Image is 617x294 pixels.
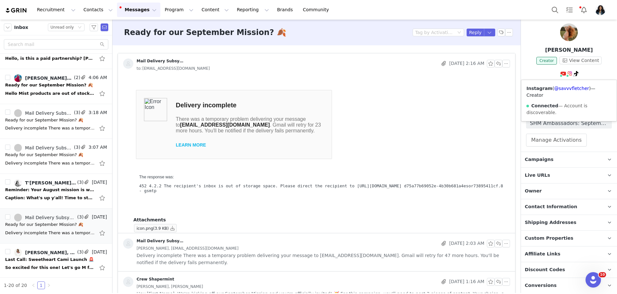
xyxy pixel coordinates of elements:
[14,144,73,152] a: Mail Delivery Subsystem, [PERSON_NAME], Crew Shapermint
[25,76,73,81] div: [PERSON_NAME], Dreamsofrim, Crew Shapermint
[42,24,190,32] h2: Delivery incomplete
[577,3,591,17] button: Notifications
[552,86,591,91] span: ( )
[14,214,76,221] a: Mail Delivery Subsystem, [PERSON_NAME], Crew Shapermint
[11,21,41,49] img: Error Icon
[536,57,557,65] span: Creator
[123,277,133,287] img: placeholder-contacts.jpeg
[73,109,80,116] span: (3)
[118,233,515,271] div: Mail Delivery Subsystem [DATE] 2:03 AM[PERSON_NAME], [EMAIL_ADDRESS][DOMAIN_NAME] Delivery incomp...
[560,23,578,41] img: Savannah Duncan
[5,152,83,158] div: Ready for our September Mission? 🍂
[449,240,484,247] span: [DATE] 2:03 AM
[5,195,95,201] div: Caption: What's up y'all! Time to start thinking about the Fall! It's almost here! In the meantim...
[42,65,73,70] a: LEARN MORE
[198,3,233,17] button: Content
[554,86,589,91] a: @savvvfletcher
[31,283,35,287] i: icon: left
[599,272,606,277] span: 10
[25,250,76,255] div: [PERSON_NAME], Crew Shapermint
[137,277,174,282] div: Crew Shapermint
[161,3,197,17] button: Program
[78,25,82,30] i: icon: down
[5,187,95,193] div: Reminder: Your August mission is waiting!
[449,278,484,286] span: [DATE] 1:16 AM
[525,203,577,210] span: Contact Information
[415,29,453,36] div: Tag by Activation
[5,160,95,166] div: Delivery incomplete There was a temporary problem delivering your message to michaelajmeyer@gmail...
[100,42,104,47] i: icon: search
[525,188,542,195] span: Owner
[30,281,37,289] li: Previous Page
[25,215,76,220] div: Mail Delivery Subsystem, [PERSON_NAME], Crew Shapermint
[525,172,550,179] span: Live URLs
[25,111,73,116] div: Mail Delivery Subsystem, [PERSON_NAME], Crew Shapermint
[80,3,117,17] button: Contacts
[137,245,238,252] span: [PERSON_NAME], [EMAIL_ADDRESS][DOMAIN_NAME]
[5,55,95,62] div: Hello, is this a paid partnership? Yenis Monterrey Influencer, Blogger, Actress, Entertainment Jo...
[559,57,602,64] button: View Content
[525,235,573,242] span: Custom Properties
[118,53,515,77] div: Mail Delivery Subsystem [DATE] 2:16 AMto:[EMAIL_ADDRESS][DOMAIN_NAME]
[14,179,76,187] a: T'[PERSON_NAME], Crew Shapermint
[526,134,587,147] button: Manage Activations
[137,226,153,231] span: icon.png
[38,282,45,289] a: 1
[123,238,133,249] img: placeholder-contacts.jpeg
[525,219,577,226] span: Shipping Addresses
[595,5,605,15] img: 50014deb-50cc-463a-866e-1dfcd7f1078d.jpg
[25,145,73,150] div: Mail Delivery Subsystem, [PERSON_NAME], Crew Shapermint
[525,156,553,163] span: Campaigns
[449,60,484,67] span: [DATE] 2:16 AM
[137,238,185,244] div: Mail Delivery Subsystem
[50,24,74,31] div: Unread only
[525,251,560,258] span: Affiliate Links
[591,5,612,15] button: Profile
[14,249,22,256] img: 883126ff-4a2c-4748-b563-698221593428.jpg
[117,3,160,17] button: Messages
[233,3,273,17] button: Reporting
[42,33,190,57] td: There was a temporary problem delivering your message to . Gmail will retry for 23 more hours. Yo...
[47,283,51,287] i: icon: right
[5,125,95,131] div: Delivery incomplete There was a temporary problem delivering your message to makeupbyvee614@gmail...
[467,29,484,36] button: Reply
[5,7,28,13] img: grin logo
[14,74,22,82] img: 97caae25-0233-43c1-8321-0d00974d8981.jpg
[14,109,73,117] a: Mail Delivery Subsystem, [PERSON_NAME], Crew Shapermint
[525,266,565,273] span: Discount Codes
[37,281,45,289] li: 1
[14,24,28,31] span: Inbox
[5,264,95,271] div: So excited for this one! Let's go M for the size and color chai. -Amanda On Aug 29, 2025, at 3:43...
[123,58,185,69] a: Mail Delivery Subsystem
[101,23,108,31] span: Send Email
[586,272,601,288] iframe: Intercom live chat
[5,230,95,236] div: Delivery incomplete There was a temporary problem delivering your message to savannahhh.duncan16@...
[14,74,73,82] a: [PERSON_NAME], Dreamsofrim, Crew Shapermint
[562,3,577,17] a: Tasks
[457,31,461,35] i: icon: down
[531,103,558,108] strong: Connected
[525,282,557,289] span: Conversions
[124,27,286,38] h3: Ready for our September Mission? 🍂
[530,120,608,127] span: SHM Ambassadors: September Mission
[5,82,93,88] div: Ready for our September Mission? 🍂
[273,3,299,17] a: Brands
[299,3,336,17] a: Community
[47,45,136,50] b: [EMAIL_ADDRESS][DOMAIN_NAME]
[567,71,572,76] img: instagram.svg
[123,58,133,69] img: placeholder-contacts.jpeg
[123,238,185,249] a: Mail Delivery Subsystem
[45,281,53,289] li: Next Page
[14,179,22,187] img: e518bdf7-7d6d-49e0-b53a-c52d18db6a66.jpg
[153,226,169,231] span: (3.9 KB)
[521,46,617,54] p: [PERSON_NAME]
[137,252,510,266] span: Delivery incomplete There was a temporary problem delivering your message to [EMAIL_ADDRESS][DOMA...
[5,256,94,263] div: Last Call: Sweetheart Cami Launch 🚨
[4,39,108,49] input: Search mail
[6,106,371,116] p: 452 4.2.2 The recipient's inbox is out of storage space. Please direct the recipient to [URL][DOM...
[548,3,562,17] button: Search
[33,3,79,17] button: Recruitment
[3,82,374,131] td: The response was:
[526,86,552,91] strong: Instagram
